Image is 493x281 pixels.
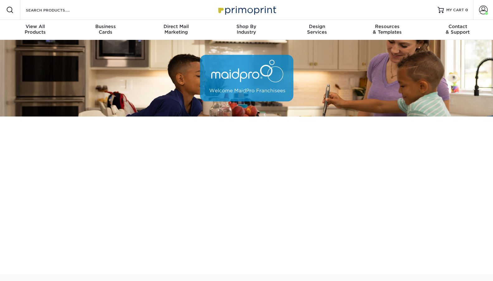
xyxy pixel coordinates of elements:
[465,8,468,12] span: 0
[25,6,86,14] input: SEARCH PRODUCTS.....
[282,20,352,40] a: DesignServices
[446,7,464,13] span: MY CART
[141,20,211,40] a: Direct MailMarketing
[141,24,211,35] div: Marketing
[211,20,282,40] a: Shop ByIndustry
[282,24,352,35] div: Services
[70,20,141,40] a: BusinessCards
[70,24,141,35] div: Cards
[352,20,423,40] a: Resources& Templates
[216,3,278,17] img: Primoprint
[423,20,493,40] a: Contact& Support
[423,24,493,35] div: & Support
[70,24,141,29] span: Business
[200,55,293,102] img: MaidPro
[352,24,423,35] div: & Templates
[211,24,282,35] div: Industry
[141,24,211,29] span: Direct Mail
[352,24,423,29] span: Resources
[282,24,352,29] span: Design
[211,24,282,29] span: Shop By
[423,24,493,29] span: Contact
